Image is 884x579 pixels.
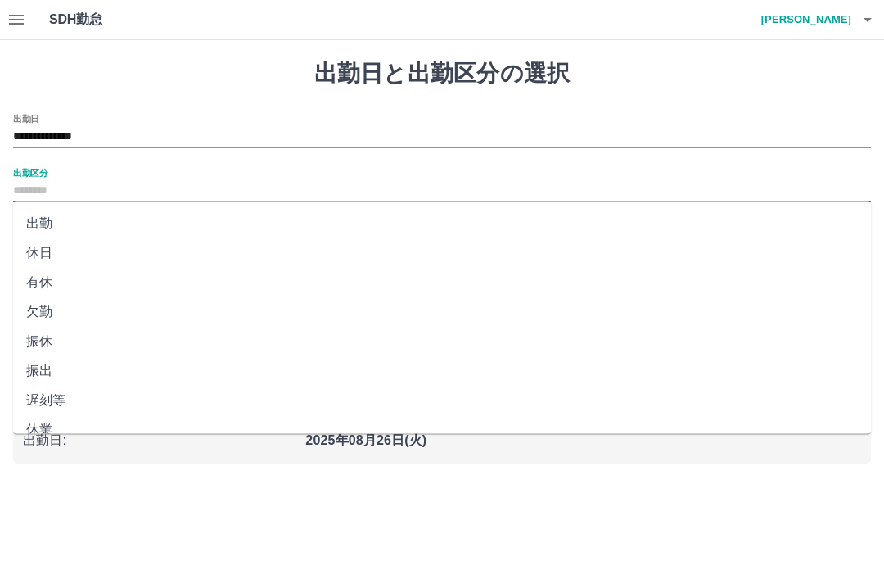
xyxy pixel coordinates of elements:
[13,209,871,238] li: 出勤
[13,356,871,386] li: 振出
[305,433,426,447] b: 2025年08月26日(火)
[13,238,871,268] li: 休日
[13,327,871,356] li: 振休
[13,415,871,445] li: 休業
[13,60,871,88] h1: 出勤日と出勤区分の選択
[23,431,295,450] p: 出勤日 :
[13,297,871,327] li: 欠勤
[13,268,871,297] li: 有休
[13,166,47,179] label: 出勤区分
[13,112,39,124] label: 出勤日
[13,386,871,415] li: 遅刻等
